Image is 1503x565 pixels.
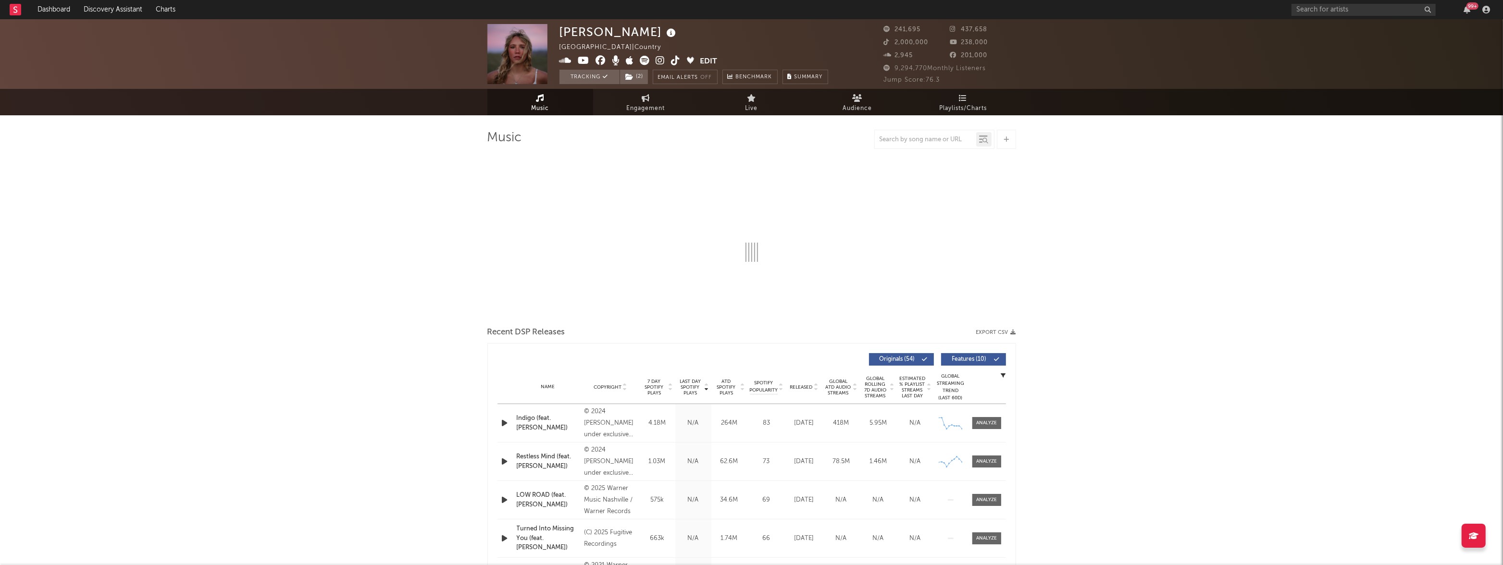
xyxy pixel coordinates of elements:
[714,495,745,505] div: 34.6M
[843,103,872,114] span: Audience
[976,330,1016,335] button: Export CSV
[487,327,565,338] span: Recent DSP Releases
[899,457,932,467] div: N/A
[884,39,929,46] span: 2,000,000
[620,70,648,84] span: ( 2 )
[714,418,745,428] div: 264M
[700,56,718,68] button: Edit
[939,103,987,114] span: Playlists/Charts
[899,534,932,543] div: N/A
[825,418,857,428] div: 418M
[678,457,709,467] div: N/A
[653,70,718,84] button: Email AlertsOff
[805,89,910,115] a: Audience
[825,495,857,505] div: N/A
[750,418,783,428] div: 83
[559,24,679,40] div: [PERSON_NAME]
[642,457,673,467] div: 1.03M
[678,534,709,543] div: N/A
[862,495,894,505] div: N/A
[531,103,549,114] span: Music
[750,457,783,467] div: 73
[642,534,673,543] div: 663k
[584,444,636,479] div: © 2024 [PERSON_NAME] under exclusive license to Lockeland Springs/Atlantic Recording Corporation
[825,457,857,467] div: 78.5M
[936,373,965,402] div: Global Streaming Trend (Last 60D)
[1292,4,1436,16] input: Search for artists
[869,353,934,366] button: Originals(54)
[678,379,703,396] span: Last Day Spotify Plays
[941,353,1006,366] button: Features(10)
[750,495,783,505] div: 69
[559,70,620,84] button: Tracking
[642,495,673,505] div: 575k
[584,406,636,441] div: © 2024 [PERSON_NAME] under exclusive license to Lockeland Springs/Atlantic Recording Corporation
[825,534,857,543] div: N/A
[950,52,987,59] span: 201,000
[788,457,820,467] div: [DATE]
[584,527,636,550] div: (C) 2025 Fugitive Recordings
[884,77,940,83] span: Jump Score: 76.3
[678,418,709,428] div: N/A
[899,376,926,399] span: Estimated % Playlist Streams Last Day
[745,103,758,114] span: Live
[899,418,932,428] div: N/A
[1466,2,1478,10] div: 99 +
[795,74,823,80] span: Summary
[825,379,852,396] span: Global ATD Audio Streams
[862,376,889,399] span: Global Rolling 7D Audio Streams
[899,495,932,505] div: N/A
[788,495,820,505] div: [DATE]
[910,89,1016,115] a: Playlists/Charts
[701,75,712,80] em: Off
[517,414,580,432] a: Indigo (feat. [PERSON_NAME])
[884,65,986,72] span: 9,294,770 Monthly Listeners
[950,26,987,33] span: 437,658
[788,534,820,543] div: [DATE]
[749,380,778,394] span: Spotify Popularity
[875,136,976,144] input: Search by song name or URL
[517,524,580,553] a: Turned Into Missing You (feat. [PERSON_NAME])
[517,452,580,471] a: Restless Mind (feat. [PERSON_NAME])
[594,384,621,390] span: Copyright
[487,89,593,115] a: Music
[699,89,805,115] a: Live
[862,457,894,467] div: 1.46M
[678,495,709,505] div: N/A
[790,384,813,390] span: Released
[517,383,580,391] div: Name
[642,379,667,396] span: 7 Day Spotify Plays
[642,418,673,428] div: 4.18M
[947,356,992,362] span: Features ( 10 )
[584,483,636,517] div: © 2025 Warner Music Nashville / Warner Records
[736,72,772,83] span: Benchmark
[884,26,921,33] span: 241,695
[627,103,665,114] span: Engagement
[593,89,699,115] a: Engagement
[875,356,919,362] span: Originals ( 54 )
[862,418,894,428] div: 5.95M
[783,70,828,84] button: Summary
[750,534,783,543] div: 66
[950,39,988,46] span: 238,000
[517,491,580,509] a: LOW ROAD (feat. [PERSON_NAME])
[862,534,894,543] div: N/A
[722,70,778,84] a: Benchmark
[620,70,648,84] button: (2)
[714,534,745,543] div: 1.74M
[788,418,820,428] div: [DATE]
[1464,6,1470,13] button: 99+
[714,379,739,396] span: ATD Spotify Plays
[559,42,672,53] div: [GEOGRAPHIC_DATA] | Country
[714,457,745,467] div: 62.6M
[884,52,913,59] span: 2,945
